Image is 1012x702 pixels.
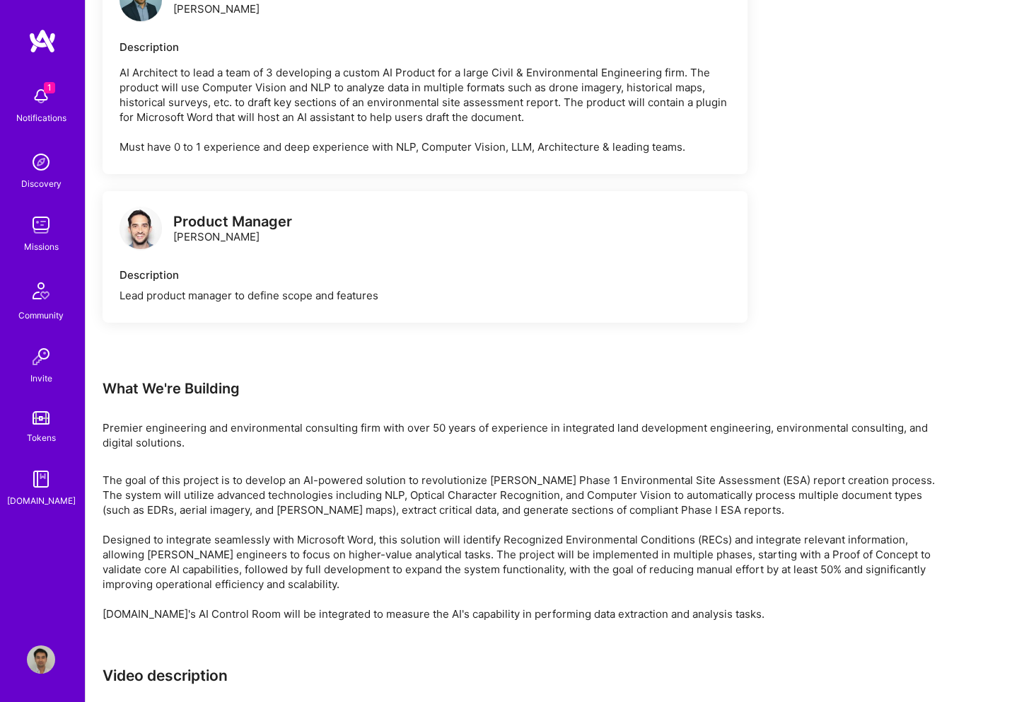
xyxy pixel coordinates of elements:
[27,430,56,445] div: Tokens
[103,420,951,450] div: Premier engineering and environmental consulting firm with over 50 years of experience in integra...
[120,288,731,303] div: Lead product manager to define scope and features
[24,239,59,254] div: Missions
[7,493,76,508] div: [DOMAIN_NAME]
[18,308,64,323] div: Community
[27,343,55,371] img: Invite
[28,28,57,54] img: logo
[173,214,292,229] div: Product Manager
[173,214,292,244] div: [PERSON_NAME]
[30,371,52,386] div: Invite
[44,82,55,93] span: 1
[27,211,55,239] img: teamwork
[120,207,162,249] img: logo
[33,411,50,425] img: tokens
[120,207,162,253] a: logo
[27,82,55,110] img: bell
[103,379,951,398] div: What We're Building
[120,40,731,54] div: Description
[103,473,951,621] p: The goal of this project is to develop an AI-powered solution to revolutionize [PERSON_NAME] Phas...
[120,65,731,154] p: AI Architect to lead a team of 3 developing a custom AI Product for a large Civil & Environmental...
[27,645,55,674] img: User Avatar
[103,667,951,684] h3: Video description
[24,274,58,308] img: Community
[27,148,55,176] img: discovery
[27,465,55,493] img: guide book
[120,267,731,282] div: Description
[23,645,59,674] a: User Avatar
[16,110,66,125] div: Notifications
[21,176,62,191] div: Discovery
